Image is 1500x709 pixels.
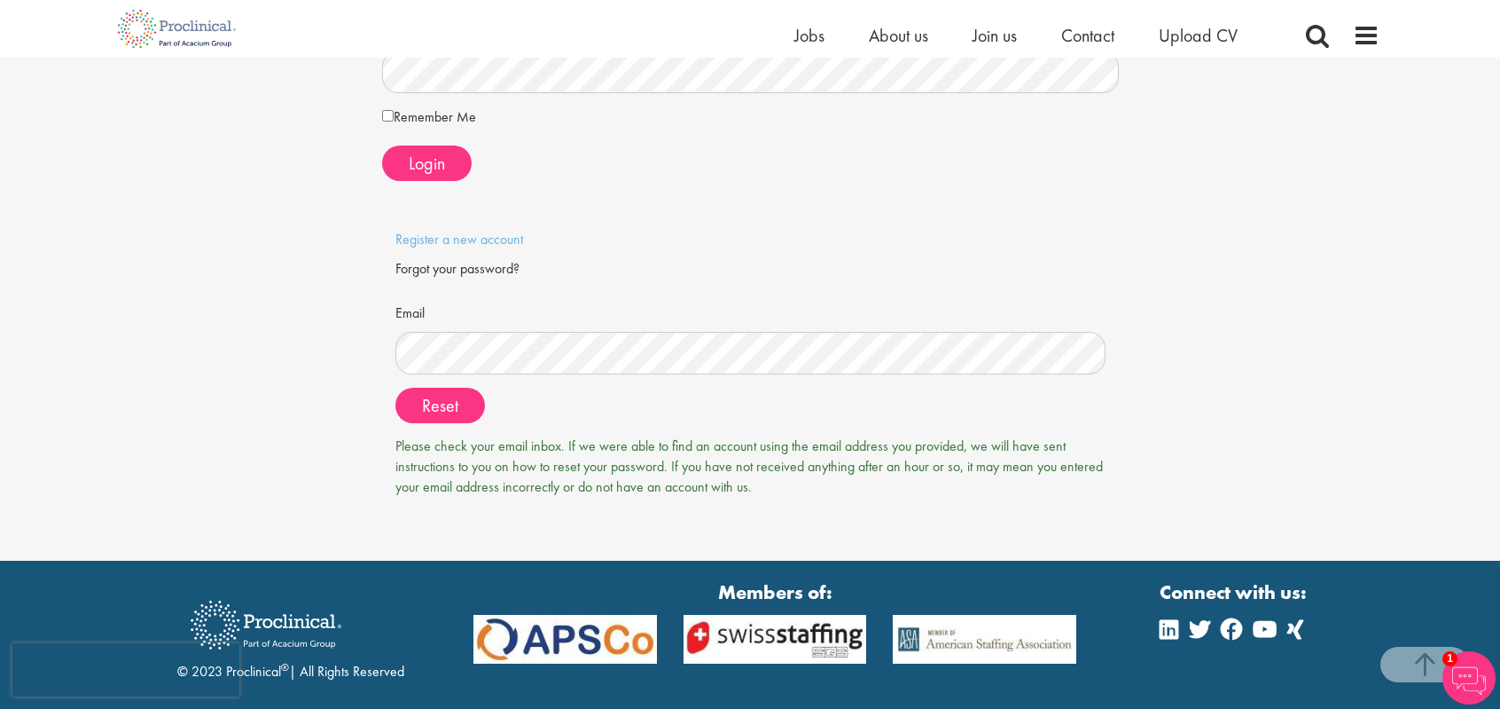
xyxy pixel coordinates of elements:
[879,615,1090,664] img: APSCo
[1159,24,1238,47] a: Upload CV
[460,615,670,664] img: APSCo
[794,24,824,47] a: Jobs
[395,259,1105,280] div: Forgot your password?
[473,579,1076,606] strong: Members of:
[395,297,425,324] label: Email
[395,437,1103,496] span: Please check your email inbox. If we were able to find an account using the email address you pro...
[177,587,404,682] div: © 2023 Proclinical | All Rights Reserved
[869,24,928,47] a: About us
[973,24,1017,47] a: Join us
[12,643,239,697] iframe: reCAPTCHA
[382,106,476,128] label: Remember Me
[422,394,458,417] span: Reset
[177,588,355,662] img: Proclinical Recruitment
[395,388,485,423] button: Reset
[1061,24,1114,47] a: Contact
[382,146,472,181] button: Login
[409,152,445,175] span: Login
[1442,651,1496,705] img: Chatbot
[281,660,289,674] sup: ®
[1442,651,1457,666] span: 1
[395,230,523,248] a: Register a new account
[670,615,880,664] img: APSCo
[382,110,394,122] input: Remember Me
[1160,579,1310,606] strong: Connect with us:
